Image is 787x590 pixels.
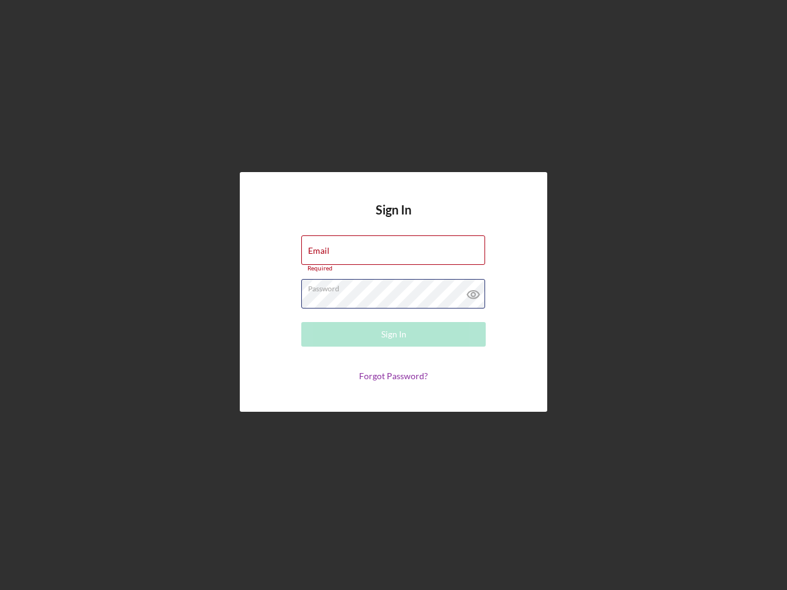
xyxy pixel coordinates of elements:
label: Email [308,246,330,256]
div: Required [301,265,486,272]
a: Forgot Password? [359,371,428,381]
div: Sign In [381,322,406,347]
h4: Sign In [376,203,411,235]
button: Sign In [301,322,486,347]
label: Password [308,280,485,293]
